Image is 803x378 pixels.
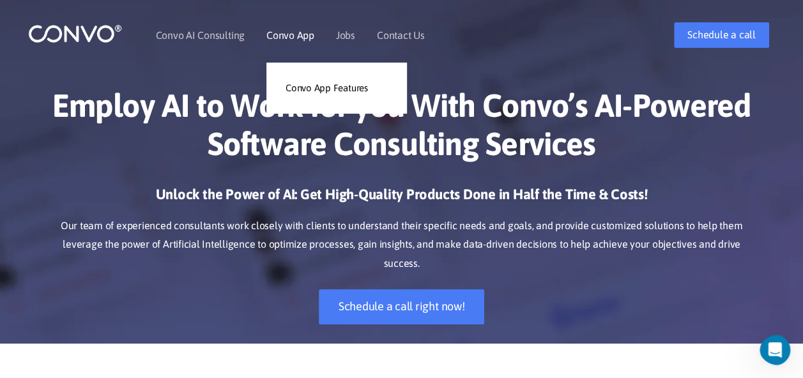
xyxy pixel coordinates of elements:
[266,75,407,101] a: Convo App Features
[336,30,355,40] a: Jobs
[319,289,485,324] a: Schedule a call right now!
[266,30,314,40] a: Convo App
[760,335,799,365] iframe: Intercom live chat
[47,216,756,274] p: Our team of experienced consultants work closely with clients to understand their specific needs ...
[47,185,756,213] h3: Unlock the Power of AI: Get High-Quality Products Done in Half the Time & Costs!
[28,24,122,43] img: logo_1.png
[47,86,756,172] h1: Employ AI to Work for you With Convo’s AI-Powered Software Consulting Services
[377,30,425,40] a: Contact Us
[156,30,245,40] a: Convo AI Consulting
[674,22,769,48] a: Schedule a call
